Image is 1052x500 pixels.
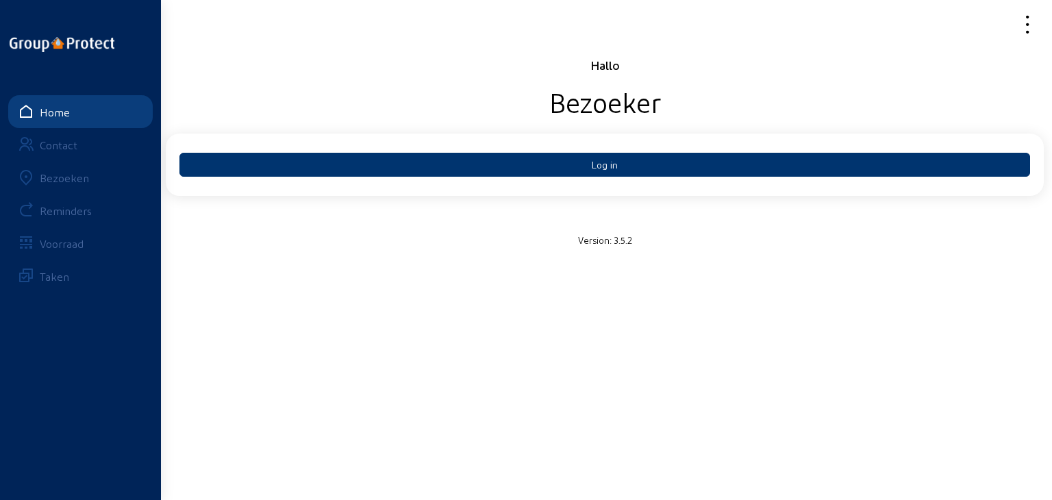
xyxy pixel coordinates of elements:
[40,138,77,151] div: Contact
[8,260,153,292] a: Taken
[8,128,153,161] a: Contact
[8,161,153,194] a: Bezoeken
[179,153,1030,177] button: Log in
[10,37,114,52] img: logo-oneline.png
[578,234,632,245] small: Version: 3.5.2
[40,204,92,217] div: Reminders
[8,194,153,227] a: Reminders
[166,57,1044,73] div: Hallo
[8,95,153,128] a: Home
[40,270,69,283] div: Taken
[40,105,70,118] div: Home
[40,171,89,184] div: Bezoeken
[8,227,153,260] a: Voorraad
[166,84,1044,118] div: Bezoeker
[40,237,84,250] div: Voorraad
